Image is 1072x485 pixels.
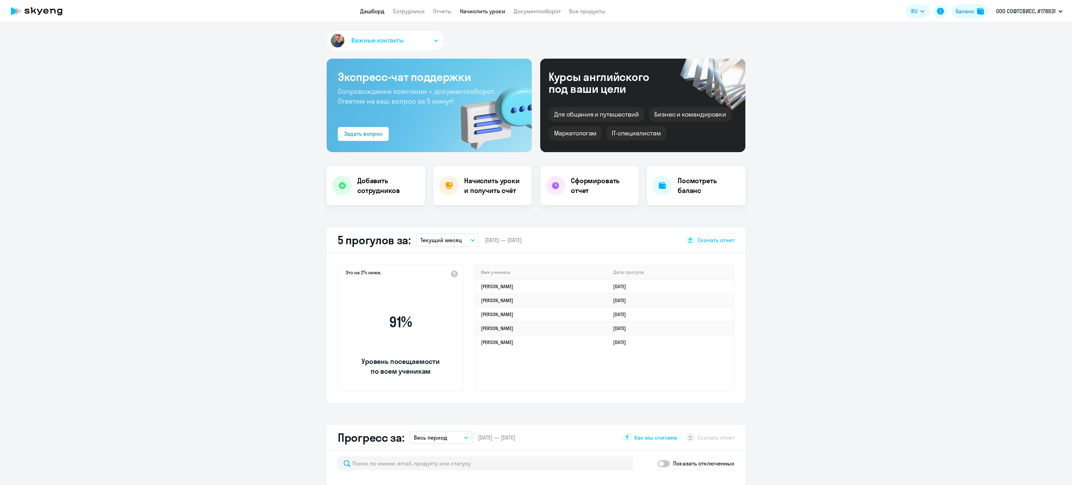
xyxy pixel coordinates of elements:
[956,7,974,15] div: Баланс
[549,71,668,95] div: Курсы английского под ваши цели
[549,107,645,122] div: Для общения и путешествий
[571,176,633,195] h4: Сформировать отчет
[460,8,505,15] a: Начислить уроки
[613,311,632,318] a: [DATE]
[613,283,632,290] a: [DATE]
[549,126,602,141] div: Маркетологам
[420,236,462,244] p: Текущий месяц
[416,233,479,247] button: Текущий месяц
[673,459,734,468] p: Показать отключенных
[481,339,513,345] a: [PERSON_NAME]
[360,357,441,376] span: Уровень посещаемости по всем ученикам
[338,431,404,445] h2: Прогресс за:
[514,8,561,15] a: Документооборот
[338,70,521,84] h3: Экспресс-чат поддержки
[338,456,633,470] input: Поиск по имени, email, продукту или статусу
[649,107,732,122] div: Бизнес и командировки
[613,325,632,331] a: [DATE]
[906,4,929,18] button: RU
[338,233,411,247] h2: 5 прогулов за:
[952,4,988,18] button: Балансbalance
[613,339,632,345] a: [DATE]
[329,32,346,49] img: avatar
[338,87,496,105] span: Сопровождение компании + документооборот. Ответим на ваш вопрос за 5 минут!
[360,8,385,15] a: Дашборд
[338,127,389,141] button: Задать вопрос
[475,265,608,279] th: Имя ученика
[481,297,513,304] a: [PERSON_NAME]
[481,311,513,318] a: [PERSON_NAME]
[977,8,984,15] img: balance
[351,36,404,45] span: Важные контакты
[698,236,734,244] span: Скачать отчет
[410,431,472,444] button: Весь период
[327,31,444,50] button: Важные контакты
[678,176,740,195] h4: Посмотреть баланс
[485,236,522,244] span: [DATE] — [DATE]
[481,325,513,331] a: [PERSON_NAME]
[996,7,1056,15] p: ООО СОФТСВИСС, #178931
[481,283,513,290] a: [PERSON_NAME]
[345,269,381,278] span: Это на 2% ниже,
[608,265,734,279] th: Дата прогула
[464,176,525,195] h4: Начислить уроки и получить счёт
[344,129,382,138] div: Задать вопрос
[433,8,452,15] a: Отчеты
[360,314,441,330] span: 91 %
[606,126,666,141] div: IT-специалистам
[357,176,419,195] h4: Добавить сотрудников
[478,434,515,441] span: [DATE] — [DATE]
[992,3,1066,20] button: ООО СОФТСВИСС, #178931
[569,8,605,15] a: Все продукты
[634,434,677,441] span: Как мы считаем
[393,8,425,15] a: Сотрудники
[414,433,447,442] p: Весь период
[451,74,532,152] img: bg-img
[911,7,917,15] span: RU
[613,297,632,304] a: [DATE]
